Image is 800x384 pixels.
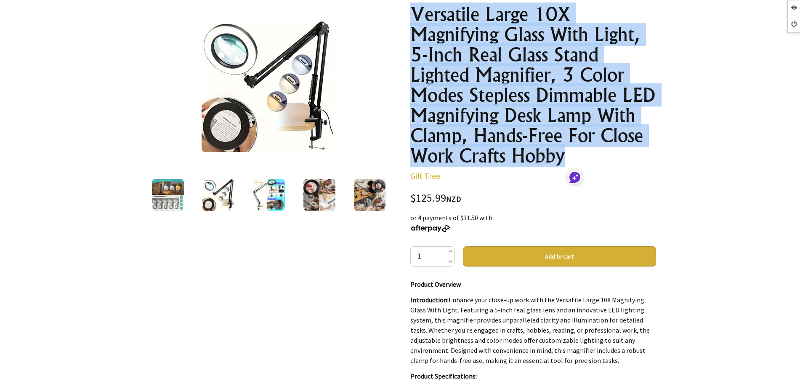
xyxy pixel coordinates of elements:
img: Versatile Large 10X Magnifying Glass With Light, 5-Inch Real Glass Stand Lighted Magnifier, 3 Col... [354,179,386,211]
img: Versatile Large 10X Magnifying Glass With Light, 5-Inch Real Glass Stand Lighted Magnifier, 3 Col... [202,21,333,152]
strong: Introduction: [410,296,449,304]
span: NZD [446,194,461,204]
button: Add to Cart [463,246,656,267]
strong: Product Specifications: [410,372,477,380]
h1: Versatile Large 10X Magnifying Glass With Light, 5-Inch Real Glass Stand Lighted Magnifier, 3 Col... [410,4,656,166]
div: or 4 payments of $31.50 with [410,213,656,233]
img: Versatile Large 10X Magnifying Glass With Light, 5-Inch Real Glass Stand Lighted Magnifier, 3 Col... [303,179,335,211]
div: $125.99 [410,193,656,204]
img: Versatile Large 10X Magnifying Glass With Light, 5-Inch Real Glass Stand Lighted Magnifier, 3 Col... [152,179,184,211]
strong: Product Overview [410,280,461,288]
a: Gift Tree [410,171,440,181]
p: Enhance your close-up work with the Versatile Large 10X Magnifying Glass With Light. Featuring a ... [410,295,656,365]
img: Versatile Large 10X Magnifying Glass With Light, 5-Inch Real Glass Stand Lighted Magnifier, 3 Col... [253,179,285,211]
img: Afterpay [410,225,451,232]
img: Versatile Large 10X Magnifying Glass With Light, 5-Inch Real Glass Stand Lighted Magnifier, 3 Col... [202,179,234,211]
